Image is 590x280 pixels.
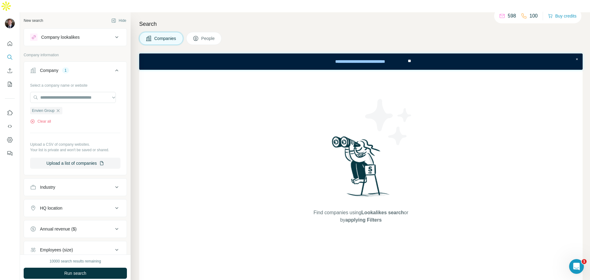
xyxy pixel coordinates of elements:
[361,210,404,215] span: Lookalikes search
[30,142,120,147] p: Upload a CSV of company websites.
[5,107,15,118] button: Use Surfe on LinkedIn
[24,63,127,80] button: Company1
[30,158,120,169] button: Upload a list of companies
[139,53,583,70] iframe: Banner
[139,20,583,28] h4: Search
[30,147,120,153] p: Your list is private and won't be saved or shared.
[107,16,131,25] button: Hide
[569,259,584,274] iframe: Intercom live chat
[24,201,127,215] button: HQ location
[5,121,15,132] button: Use Surfe API
[24,180,127,195] button: Industry
[508,12,516,20] p: 598
[312,209,410,224] span: Find companies using or by
[62,68,69,73] div: 1
[5,79,15,90] button: My lists
[40,226,77,232] div: Annual revenue ($)
[529,12,538,20] p: 100
[5,148,15,159] button: Feedback
[24,268,127,279] button: Run search
[345,217,382,223] span: applying Filters
[40,67,58,73] div: Company
[5,18,15,28] img: Avatar
[32,108,54,113] span: Envien Group
[24,243,127,257] button: Employees (size)
[5,52,15,63] button: Search
[154,35,177,41] span: Companies
[361,94,416,150] img: Surfe Illustration - Stars
[24,52,127,58] p: Company information
[24,18,43,23] div: New search
[5,134,15,145] button: Dashboard
[582,259,587,264] span: 1
[30,80,120,88] div: Select a company name or website
[548,12,576,20] button: Buy credits
[41,34,80,40] div: Company lookalikes
[201,35,215,41] span: People
[64,270,86,276] span: Run search
[40,184,55,190] div: Industry
[49,258,101,264] div: 10000 search results remaining
[24,30,127,45] button: Company lookalikes
[329,135,393,203] img: Surfe Illustration - Woman searching with binoculars
[5,65,15,76] button: Enrich CSV
[40,205,62,211] div: HQ location
[30,119,51,124] button: Clear all
[40,247,73,253] div: Employees (size)
[5,38,15,49] button: Quick start
[24,222,127,236] button: Annual revenue ($)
